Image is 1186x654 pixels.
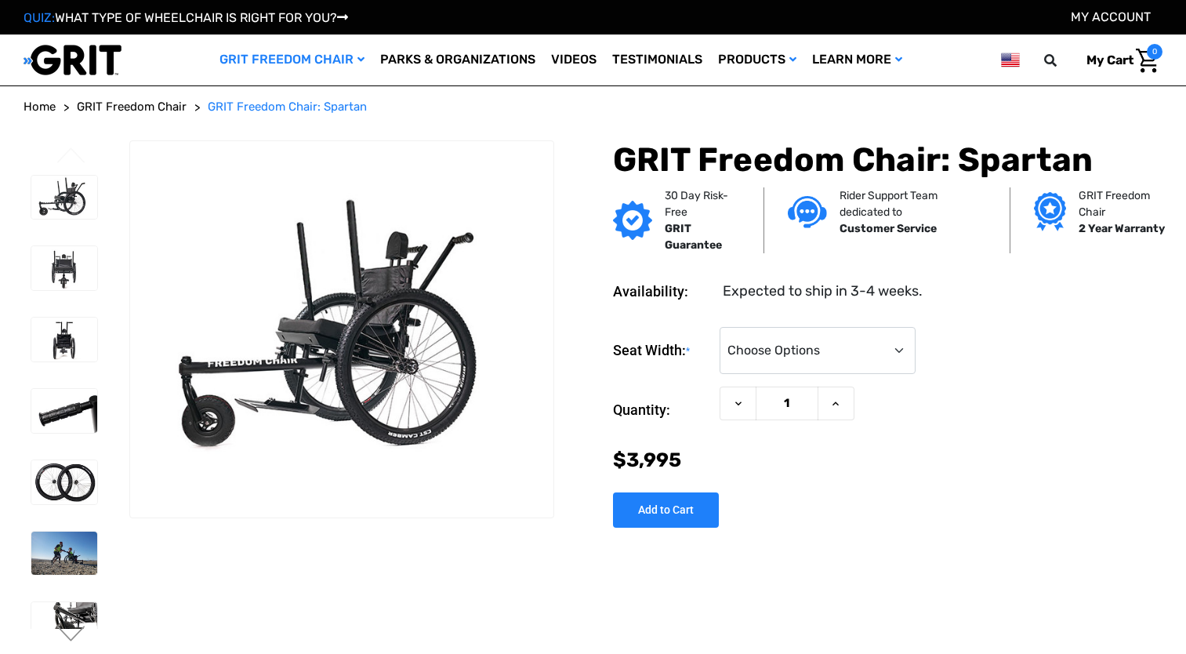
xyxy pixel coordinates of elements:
[24,10,55,25] span: QUIZ:
[55,147,88,166] button: Go to slide 4 of 4
[24,44,122,76] img: GRIT All-Terrain Wheelchair and Mobility Equipment
[372,35,543,85] a: Parks & Organizations
[208,98,367,116] a: GRIT Freedom Chair: Spartan
[31,246,97,290] img: GRIT Freedom Chair: Spartan
[212,35,372,85] a: GRIT Freedom Chair
[613,140,1162,180] h1: GRIT Freedom Chair: Spartan
[55,626,88,645] button: Go to slide 2 of 4
[1147,44,1162,60] span: 0
[710,35,804,85] a: Products
[24,10,348,25] a: QUIZ:WHAT TYPE OF WHEELCHAIR IS RIGHT FOR YOU?
[31,389,97,433] img: GRIT Freedom Chair: Spartan
[1001,50,1020,70] img: us.png
[613,492,719,528] input: Add to Cart
[543,35,604,85] a: Videos
[1079,187,1168,220] p: GRIT Freedom Chair
[613,327,712,375] label: Seat Width:
[24,100,56,114] span: Home
[77,100,187,114] span: GRIT Freedom Chair
[613,449,681,471] span: $3,995
[840,187,986,220] p: Rider Support Team dedicated to
[604,35,710,85] a: Testimonials
[1086,53,1133,67] span: My Cart
[31,176,97,220] img: GRIT Freedom Chair: Spartan
[31,532,97,576] img: GRIT Freedom Chair: Spartan
[723,281,923,302] dd: Expected to ship in 3-4 weeks.
[613,387,712,434] label: Quantity:
[804,35,910,85] a: Learn More
[840,222,937,235] strong: Customer Service
[613,281,712,302] dt: Availability:
[208,100,367,114] span: GRIT Freedom Chair: Spartan
[31,602,97,646] img: GRIT Freedom Chair: Spartan
[1034,192,1066,231] img: Grit freedom
[1075,44,1162,77] a: Cart with 0 items
[1136,49,1159,73] img: Cart
[665,222,722,252] strong: GRIT Guarantee
[1079,222,1165,235] strong: 2 Year Warranty
[1071,9,1151,24] a: Account
[788,196,827,228] img: Customer service
[24,98,56,116] a: Home
[130,188,553,471] img: GRIT Freedom Chair: Spartan
[31,318,97,362] img: GRIT Freedom Chair: Spartan
[613,201,652,240] img: GRIT Guarantee
[24,98,1162,116] nav: Breadcrumb
[31,460,97,504] img: GRIT Freedom Chair: Spartan
[77,98,187,116] a: GRIT Freedom Chair
[665,187,740,220] p: 30 Day Risk-Free
[1051,44,1075,77] input: Search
